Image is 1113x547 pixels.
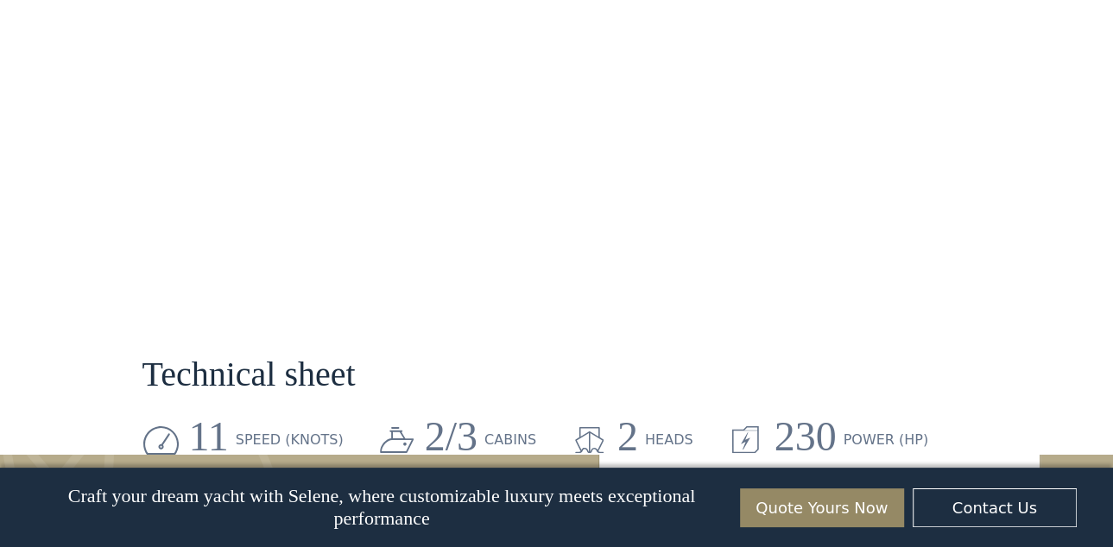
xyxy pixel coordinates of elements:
[843,430,928,450] div: Power (HP)
[740,488,904,527] a: Quote Yours Now
[913,488,1077,527] a: Contact Us
[774,414,836,460] h5: 230
[36,485,727,530] p: Craft your dream yacht with Selene, where customizable luxury meets exceptional performance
